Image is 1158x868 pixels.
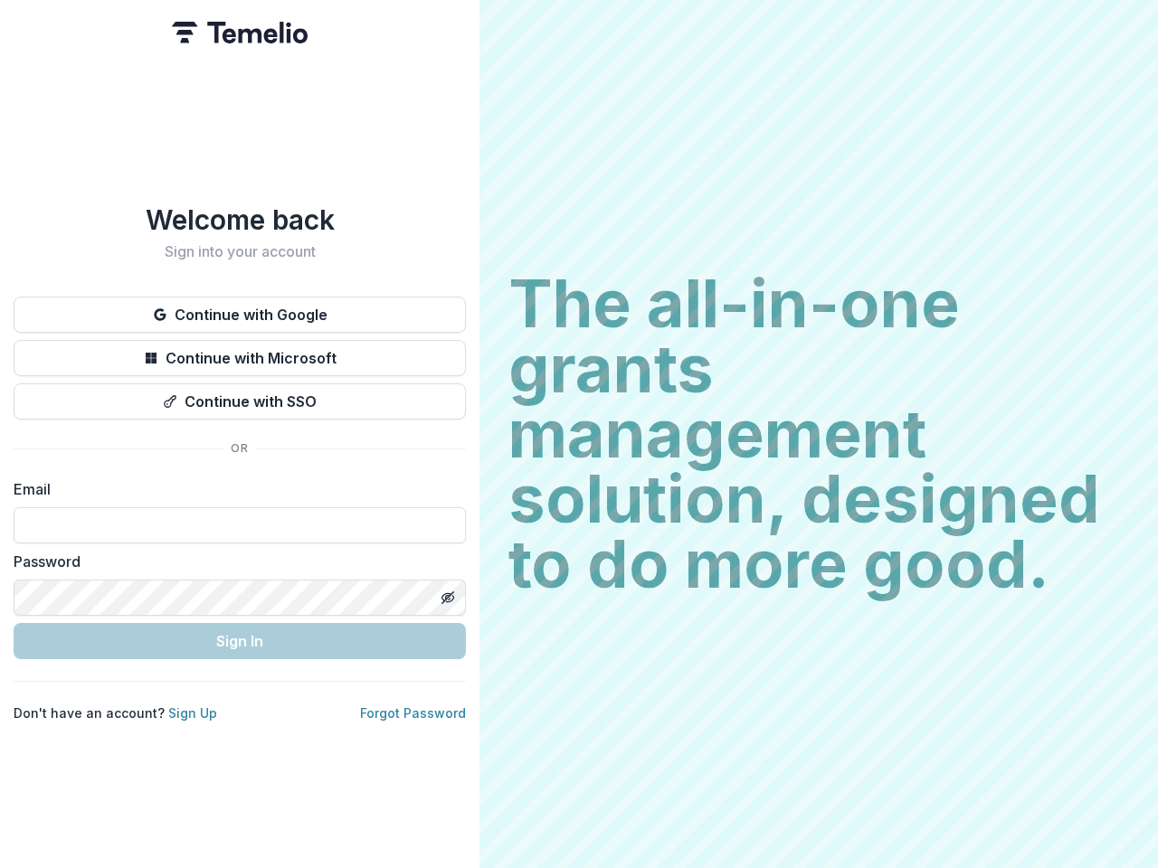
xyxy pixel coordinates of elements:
button: Continue with Microsoft [14,340,466,376]
button: Toggle password visibility [433,583,462,612]
h2: Sign into your account [14,243,466,260]
a: Sign Up [168,705,217,721]
button: Sign In [14,623,466,659]
img: Temelio [172,22,308,43]
label: Email [14,478,455,500]
p: Don't have an account? [14,703,217,722]
label: Password [14,551,455,572]
button: Continue with SSO [14,383,466,420]
button: Continue with Google [14,297,466,333]
h1: Welcome back [14,203,466,236]
a: Forgot Password [360,705,466,721]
